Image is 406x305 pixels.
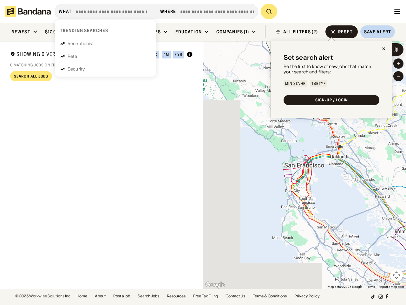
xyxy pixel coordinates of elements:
[68,41,94,46] div: Receptionist
[60,28,108,33] div: Trending searches
[11,29,30,35] div: Newest
[113,294,130,298] a: Post a job
[205,281,226,289] a: Open this area in Google Maps (opens a new window)
[226,294,245,298] a: Contact Us
[10,84,193,289] div: grid
[95,294,106,298] a: About
[15,294,71,298] div: © 2025 Workwise Solutions Inc.
[10,51,124,59] div: Showing 0 Verified Jobs
[311,82,326,85] div: Tbbtyf
[163,53,169,57] div: / m
[328,285,362,288] span: Map data ©2025 Google
[379,285,404,288] a: Report a map error
[175,53,182,57] div: / yr
[14,74,48,78] div: Search All Jobs
[160,9,176,14] div: Where
[175,29,202,35] div: Education
[283,30,318,34] div: ALL FILTERS (2)
[68,54,79,58] div: Retail
[216,29,249,35] div: Companies (1)
[294,294,320,298] a: Privacy Policy
[5,6,51,17] img: Bandana logotype
[284,64,379,75] div: Be the first to know of new jobs that match your search and filters:
[338,30,353,34] div: Reset
[138,294,159,298] a: Search Jobs
[10,63,193,68] div: 0 matching jobs on [DOMAIN_NAME]
[364,29,391,35] div: Save Alert
[390,269,403,281] button: Map camera controls
[366,285,375,288] a: Terms (opens in new tab)
[253,294,287,298] a: Terms & Conditions
[76,294,87,298] a: Home
[205,281,226,289] img: Google
[167,294,186,298] a: Resources
[59,9,72,14] div: what
[315,98,348,102] div: SIGN-UP / LOGIN
[68,67,85,71] div: Security
[285,82,306,85] div: Min $17/hr
[193,294,218,298] a: Free Tax Filing
[284,54,333,61] div: Set search alert
[45,29,76,35] div: $17.00 / hour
